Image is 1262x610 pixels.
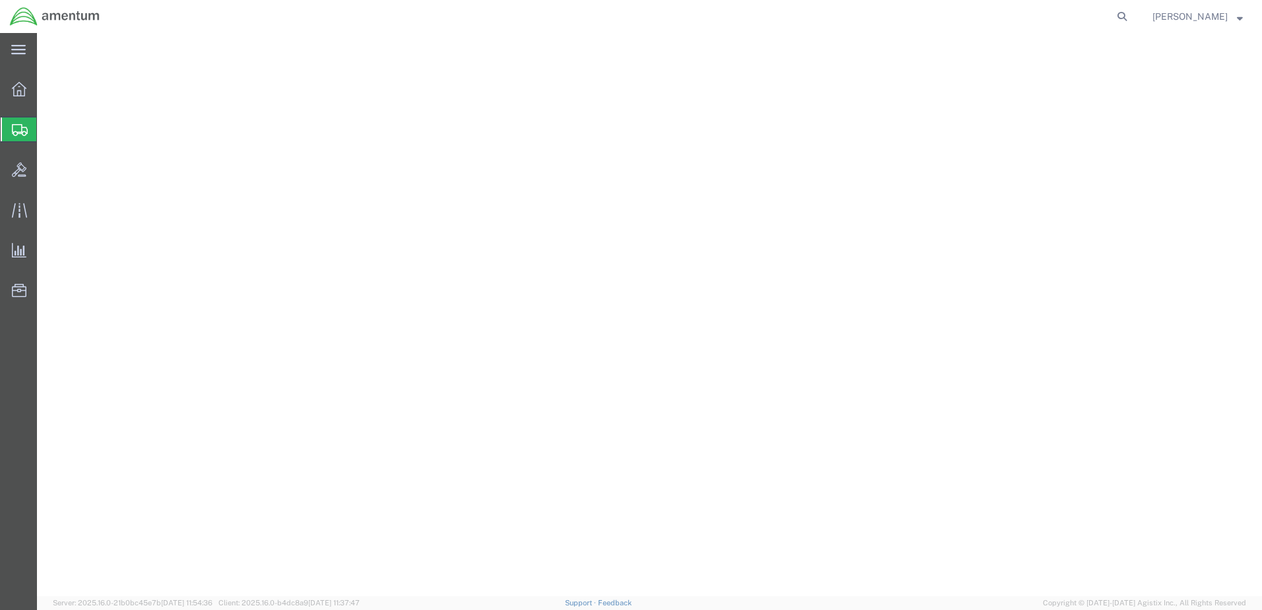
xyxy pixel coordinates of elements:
span: Client: 2025.16.0-b4dc8a9 [218,599,360,607]
iframe: FS Legacy Container [37,33,1262,596]
span: Server: 2025.16.0-21b0bc45e7b [53,599,213,607]
span: [DATE] 11:54:36 [161,599,213,607]
span: Ben Bauer [1152,9,1228,24]
img: logo [9,7,100,26]
button: [PERSON_NAME] [1152,9,1244,24]
span: [DATE] 11:37:47 [308,599,360,607]
a: Feedback [598,599,632,607]
span: Copyright © [DATE]-[DATE] Agistix Inc., All Rights Reserved [1043,597,1246,609]
a: Support [565,599,598,607]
